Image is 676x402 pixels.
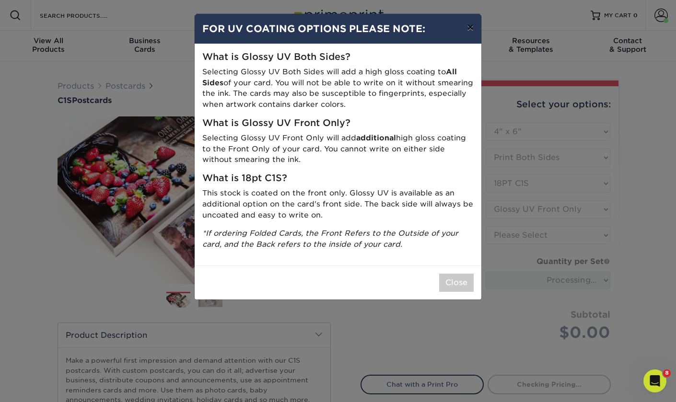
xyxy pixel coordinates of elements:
[459,14,481,41] button: ×
[202,118,474,129] h5: What is Glossy UV Front Only?
[202,133,474,165] p: Selecting Glossy UV Front Only will add high gloss coating to the Front Only of your card. You ca...
[202,229,458,249] i: *If ordering Folded Cards, the Front Refers to the Outside of your card, and the Back refers to t...
[202,67,474,110] p: Selecting Glossy UV Both Sides will add a high gloss coating to of your card. You will not be abl...
[643,369,666,392] iframe: Intercom live chat
[356,133,396,142] strong: additional
[202,52,474,63] h5: What is Glossy UV Both Sides?
[663,369,671,377] span: 8
[439,274,474,292] button: Close
[202,173,474,184] h5: What is 18pt C1S?
[202,67,457,87] strong: All Sides
[202,22,474,36] h4: FOR UV COATING OPTIONS PLEASE NOTE:
[202,188,474,220] p: This stock is coated on the front only. Glossy UV is available as an additional option on the car...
